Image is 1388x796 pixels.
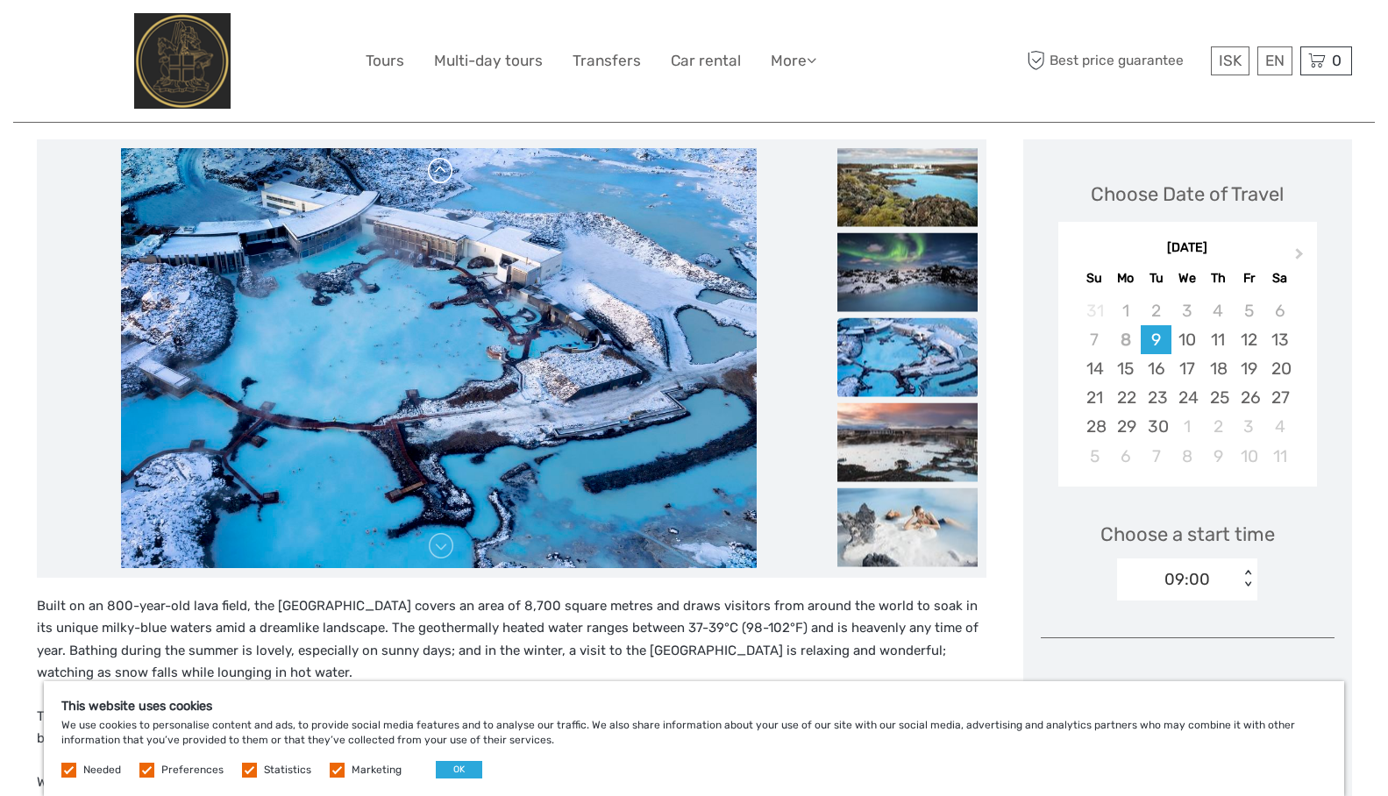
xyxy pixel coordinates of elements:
div: Not available Sunday, August 31st, 2025 [1079,296,1110,325]
img: c15660a5876c47eb9d6374b18ac328fa_slider_thumbnail.jpg [837,317,978,396]
div: < > [1241,570,1256,588]
div: Fr [1234,267,1264,290]
p: We're away right now. Please check back later! [25,31,198,45]
div: We [1171,267,1202,290]
div: Choose Tuesday, September 16th, 2025 [1141,354,1171,383]
a: More [771,48,816,74]
div: Choose Saturday, September 27th, 2025 [1264,383,1295,412]
div: Choose Saturday, September 20th, 2025 [1264,354,1295,383]
div: Not available Monday, September 1st, 2025 [1110,296,1141,325]
div: Choose Tuesday, October 7th, 2025 [1141,442,1171,471]
p: Built on an 800-year-old lava field, the [GEOGRAPHIC_DATA] covers an area of 8,700 square metres ... [37,595,986,685]
div: Choose Wednesday, September 17th, 2025 [1171,354,1202,383]
a: Car rental [671,48,741,74]
div: Choose Wednesday, September 10th, 2025 [1171,325,1202,354]
label: Marketing [352,763,402,778]
div: Choose Thursday, September 18th, 2025 [1203,354,1234,383]
p: This tour package features premium admission to the [GEOGRAPHIC_DATA], which includes silica mud ... [37,706,986,750]
div: Not available Friday, September 5th, 2025 [1234,296,1264,325]
div: Choose Thursday, October 2nd, 2025 [1203,412,1234,441]
div: Th [1203,267,1234,290]
div: Sa [1264,267,1295,290]
label: Needed [83,763,121,778]
h5: This website uses cookies [61,699,1327,714]
div: Choose Friday, September 26th, 2025 [1234,383,1264,412]
div: Tu [1141,267,1171,290]
span: Best price guarantee [1023,46,1206,75]
img: 9955167b0605440eade0ae05d143817a_slider_thumbnail.jpg [837,147,978,226]
button: OK [436,761,482,778]
div: Choose Friday, September 19th, 2025 [1234,354,1264,383]
div: Choose Friday, October 10th, 2025 [1234,442,1264,471]
div: Not available Thursday, September 4th, 2025 [1203,296,1234,325]
div: Choose Tuesday, September 23rd, 2025 [1141,383,1171,412]
span: ISK [1219,52,1242,69]
img: City Center Hotel [134,13,231,109]
div: Su [1079,267,1110,290]
img: c15660a5876c47eb9d6374b18ac328fa_main_slider.jpg [121,148,756,569]
div: Not available Monday, September 8th, 2025 [1110,325,1141,354]
div: Choose Thursday, October 9th, 2025 [1203,442,1234,471]
div: Choose Monday, September 22nd, 2025 [1110,383,1141,412]
div: Not available Tuesday, September 2nd, 2025 [1141,296,1171,325]
div: [DATE] [1058,239,1317,258]
label: Preferences [161,763,224,778]
div: Choose Friday, October 3rd, 2025 [1234,412,1264,441]
div: EN [1257,46,1292,75]
div: Not available Saturday, September 6th, 2025 [1264,296,1295,325]
div: Choose Monday, September 15th, 2025 [1110,354,1141,383]
div: Choose Thursday, September 11th, 2025 [1203,325,1234,354]
span: Choose a start time [1100,521,1275,548]
button: Next Month [1287,244,1315,272]
div: Choose Monday, September 29th, 2025 [1110,412,1141,441]
span: 0 [1329,52,1344,69]
div: We use cookies to personalise content and ads, to provide social media features and to analyse ou... [44,681,1344,796]
div: Choose Date of Travel [1091,181,1284,208]
div: Choose Saturday, October 11th, 2025 [1264,442,1295,471]
div: Choose Thursday, September 25th, 2025 [1203,383,1234,412]
a: Multi-day tours [434,48,543,74]
div: Choose Wednesday, September 24th, 2025 [1171,383,1202,412]
div: Choose Monday, October 6th, 2025 [1110,442,1141,471]
div: Choose Saturday, September 13th, 2025 [1264,325,1295,354]
img: 42a325c4c36b4843ba93afb006758bb9_slider_thumbnail.jpg [837,487,978,566]
div: Not available Wednesday, September 3rd, 2025 [1171,296,1202,325]
a: Tours [366,48,404,74]
div: 09:00 [1164,568,1210,591]
img: 5f38e885a22e461b968a72bfd2123a78_slider_thumbnail.jpg [837,232,978,311]
div: Choose Sunday, September 28th, 2025 [1079,412,1110,441]
div: Not available Sunday, September 7th, 2025 [1079,325,1110,354]
label: Statistics [264,763,311,778]
a: Transfers [573,48,641,74]
div: Choose Sunday, October 5th, 2025 [1079,442,1110,471]
div: Choose Wednesday, October 8th, 2025 [1171,442,1202,471]
img: 6388229968014a88a40b2a904adff43e_slider_thumbnail.jpg [837,402,978,481]
div: Choose Tuesday, September 30th, 2025 [1141,412,1171,441]
div: Choose Tuesday, September 9th, 2025 [1141,325,1171,354]
div: Mo [1110,267,1141,290]
div: month 2025-09 [1064,296,1311,471]
div: Choose Saturday, October 4th, 2025 [1264,412,1295,441]
div: Choose Sunday, September 21st, 2025 [1079,383,1110,412]
div: Choose Wednesday, October 1st, 2025 [1171,412,1202,441]
div: Choose Friday, September 12th, 2025 [1234,325,1264,354]
button: Open LiveChat chat widget [202,27,223,48]
div: Choose Sunday, September 14th, 2025 [1079,354,1110,383]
